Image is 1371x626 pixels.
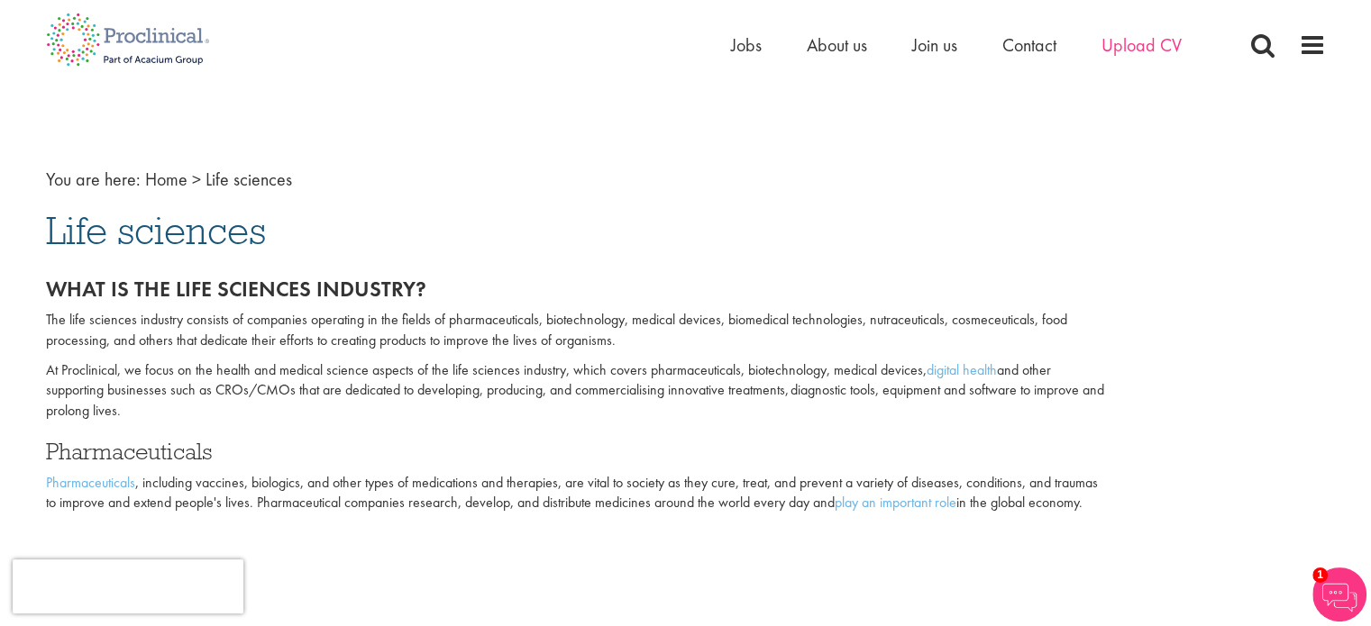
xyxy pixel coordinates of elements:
span: You are here: [46,168,141,191]
a: Jobs [731,33,762,57]
a: digital health [927,360,997,379]
h2: What is the life sciences industry? [46,277,1108,301]
span: Life sciences [46,206,266,255]
h3: Pharmaceuticals [46,440,1108,463]
span: 1 [1312,567,1328,583]
a: Contact [1002,33,1056,57]
span: Life sciences [206,168,292,191]
a: About us [807,33,867,57]
p: The life sciences industry consists of companies operating in the fields of pharmaceuticals, biot... [46,310,1108,351]
p: At Proclinical, we focus on the health and medical science aspects of the life sciences industry,... [46,360,1108,422]
a: Join us [912,33,957,57]
a: Upload CV [1101,33,1182,57]
a: play an important role [835,493,956,512]
iframe: reCAPTCHA [13,559,243,613]
img: Chatbot [1312,567,1366,621]
a: Pharmaceuticals [46,473,135,492]
span: > [192,168,201,191]
p: , including vaccines, biologics, and other types of medications and therapies, are vital to socie... [46,473,1108,514]
a: breadcrumb link [145,168,187,191]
